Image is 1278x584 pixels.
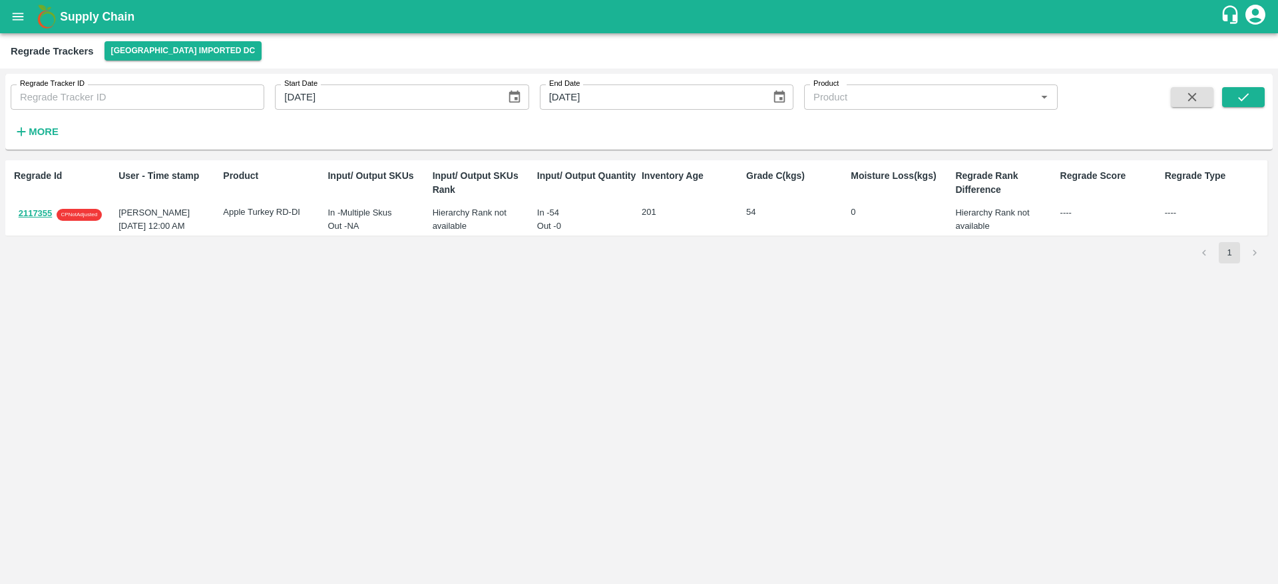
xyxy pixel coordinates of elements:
input: End Date [540,84,761,110]
p: 0 [851,206,950,219]
div: [PERSON_NAME] [118,206,218,219]
label: Start Date [284,78,318,89]
label: End Date [549,78,580,89]
button: Choose date, selected date is Mar 10, 2025 [767,84,792,110]
div: Regrade Trackers [11,43,94,60]
p: 201 [642,206,741,219]
label: Regrade Tracker ID [20,78,85,89]
p: Input/ Output SKUs [327,169,427,183]
div: Hierarchy Rank not available [955,206,1054,232]
div: ---- [1165,206,1264,219]
div: In - Multiple Skus [327,206,427,219]
div: CP Not Adjusted [57,209,102,221]
p: Regrade Id [14,169,113,183]
div: ---- [1060,206,1160,219]
p: Regrade Type [1165,169,1264,183]
div: [DATE] 12:00 AM [118,206,218,232]
button: More [11,120,62,143]
button: Open [1036,88,1053,106]
button: Choose date, selected date is Mar 1, 2025 [502,84,527,110]
a: Supply Chain [60,7,1220,26]
input: Start Date [275,84,497,110]
nav: pagination navigation [1191,242,1267,263]
input: Product [808,88,1014,106]
p: Regrade Score [1060,169,1160,183]
div: customer-support [1220,5,1243,29]
img: logo [33,3,60,30]
label: Product [813,78,839,89]
div: Out - 0 [537,219,636,233]
div: Out - NA [327,219,427,233]
button: 2117355 [14,206,57,221]
div: In - 54 [537,206,636,219]
p: Apple Turkey RD-DI [223,206,322,219]
div: Hierarchy Rank not available [433,206,532,232]
strong: More [29,126,59,137]
p: Regrade Rank Difference [955,169,1054,197]
button: open drawer [3,1,33,32]
p: User - Time stamp [118,169,218,183]
div: account of current user [1243,3,1267,31]
button: page 1 [1219,242,1240,263]
input: Regrade Tracker ID [11,84,264,110]
p: Product [223,169,322,183]
b: Supply Chain [60,10,134,23]
p: Grade C(kgs) [746,169,845,183]
p: Moisture Loss(kgs) [851,169,950,183]
p: 54 [746,206,845,219]
button: Select DC [105,41,262,61]
p: Input/ Output SKUs Rank [433,169,532,197]
p: Input/ Output Quantity [537,169,636,183]
p: Inventory Age [642,169,741,183]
